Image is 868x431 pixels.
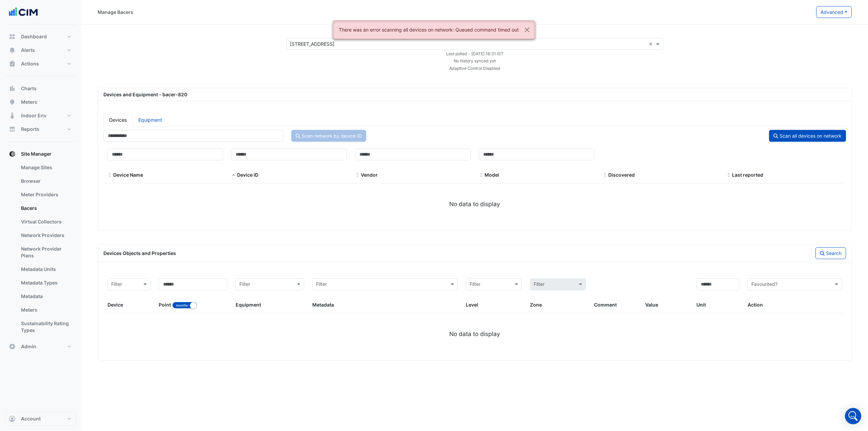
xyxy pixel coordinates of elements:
a: Meter Providers [16,188,76,201]
span: Dashboard [21,33,47,40]
span: Unit [696,302,706,308]
app-icon: Site Manager [9,151,16,157]
span: Indoor Env [21,112,46,119]
button: Alerts [5,43,76,57]
span: Vendor [361,172,378,178]
div: No data to display [103,200,846,209]
small: Adaptive Control Disabled [449,66,500,71]
a: Manage Sites [16,161,76,174]
ngb-alert: There was an error scanning all devices on network: Queued command timed out [333,20,535,39]
button: Reports [5,122,76,136]
button: Scan all devices on network [769,130,846,142]
app-icon: Reports [9,126,16,133]
div: Please select Filter first [526,278,590,290]
a: Browser [16,174,76,188]
span: Site Manager [21,151,52,157]
span: Device Name [107,173,112,178]
a: Metadata Units [16,262,76,276]
button: Dashboard [5,30,76,43]
span: Meters [21,99,37,105]
app-icon: Charts [9,85,16,92]
span: Point [159,302,171,308]
span: Equipment [236,302,261,308]
a: Bacers [16,201,76,215]
span: Discovered [603,173,607,178]
span: Device Name [113,172,143,178]
button: Admin [5,340,76,353]
span: Account [21,415,41,422]
div: Devices and Equipment - bacer-820 [99,91,850,98]
span: Device ID [237,172,258,178]
span: Reports [21,126,39,133]
div: Manage Bacers [98,8,133,16]
span: Vendor [355,173,360,178]
img: Company Logo [8,5,39,19]
a: Metadata [16,290,76,303]
div: Site Manager [5,161,76,340]
span: Last reported [726,173,731,178]
button: Advanced [816,6,852,18]
app-icon: Meters [9,99,16,105]
span: Charts [21,85,37,92]
span: Action [748,302,763,308]
div: Open Intercom Messenger [845,408,861,424]
span: Alerts [21,47,35,54]
span: Last reported [732,172,763,178]
button: Meters [5,95,76,109]
span: Metadata [312,302,334,308]
a: Network Providers [16,229,76,242]
button: Indoor Env [5,109,76,122]
span: Model [485,172,499,178]
div: No data to display [103,330,846,338]
small: No history synced yet [454,58,496,63]
app-icon: Indoor Env [9,112,16,119]
button: Account [5,412,76,426]
app-icon: Admin [9,343,16,350]
span: Clear [649,40,654,47]
button: Search [815,247,846,259]
span: Devices Objects and Properties [103,250,176,256]
span: Admin [21,343,36,350]
span: Model [479,173,484,178]
app-icon: Dashboard [9,33,16,40]
span: Level [466,302,478,308]
a: Equipment [133,113,168,126]
app-icon: Actions [9,60,16,67]
span: Comment [594,302,617,308]
app-icon: Alerts [9,47,16,54]
span: Value [645,302,658,308]
button: Close [519,21,535,39]
button: Site Manager [5,147,76,161]
button: Actions [5,57,76,71]
span: Discovered [608,172,635,178]
a: Metadata Types [16,276,76,290]
span: Actions [21,60,39,67]
a: Sustainability Rating Types [16,317,76,337]
a: Network Provider Plans [16,242,76,262]
span: Device [107,302,123,308]
span: Device ID [231,173,236,178]
a: Devices [103,113,133,126]
span: Zone [530,302,542,308]
button: Charts [5,82,76,95]
small: Wed 17-Sep-2025 16:31 BST [446,51,504,56]
ui-switch: Toggle between object name and object identifier [172,302,197,308]
a: Virtual Collectors [16,215,76,229]
a: Meters [16,303,76,317]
